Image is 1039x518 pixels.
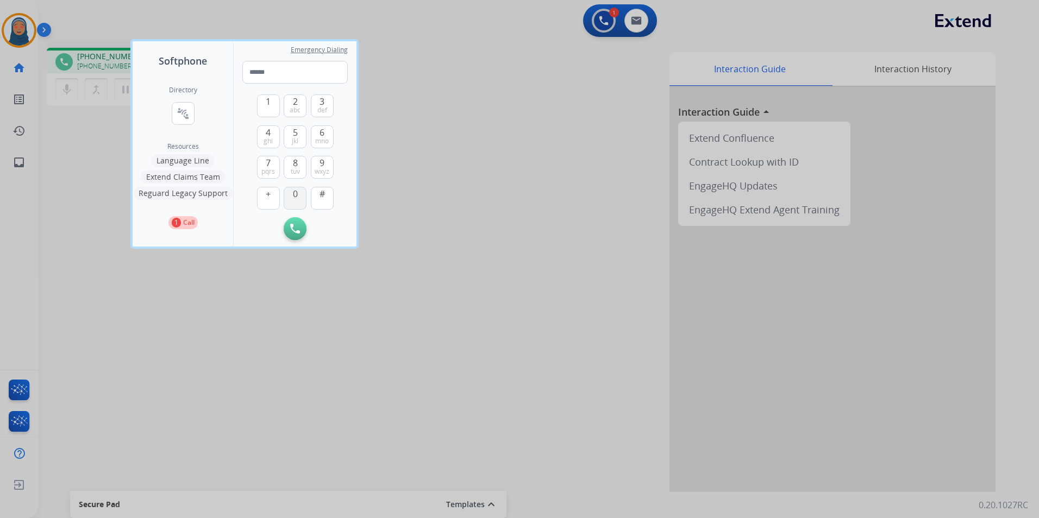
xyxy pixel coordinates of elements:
span: def [317,106,327,115]
button: Extend Claims Team [141,170,226,184]
span: 2 [293,95,298,108]
button: 0 [284,187,306,210]
button: 4ghi [257,125,280,148]
button: 3def [311,94,334,117]
span: Emergency Dialing [291,46,348,54]
span: 0 [293,187,298,200]
button: + [257,187,280,210]
p: 1 [172,218,181,228]
button: Reguard Legacy Support [133,187,233,200]
span: # [320,187,325,200]
span: ghi [264,137,273,146]
p: Call [183,218,195,228]
img: call-button [290,224,300,233]
button: Language Line [151,154,215,167]
button: 6mno [311,125,334,148]
button: 1Call [168,216,198,229]
span: jkl [292,137,298,146]
span: 9 [320,156,324,169]
span: + [266,187,271,200]
span: Resources [167,142,199,151]
span: 1 [266,95,271,108]
span: Softphone [159,53,207,68]
mat-icon: connect_without_contact [177,107,190,120]
span: 7 [266,156,271,169]
span: wxyz [315,167,329,176]
button: 8tuv [284,156,306,179]
h2: Directory [169,86,197,94]
span: tuv [291,167,300,176]
span: 3 [320,95,324,108]
button: 2abc [284,94,306,117]
button: 1 [257,94,280,117]
button: 7pqrs [257,156,280,179]
span: abc [290,106,301,115]
p: 0.20.1027RC [979,498,1028,511]
span: 5 [293,126,298,139]
span: 4 [266,126,271,139]
span: pqrs [261,167,275,176]
button: # [311,187,334,210]
button: 9wxyz [311,156,334,179]
span: mno [315,137,329,146]
button: 5jkl [284,125,306,148]
span: 6 [320,126,324,139]
span: 8 [293,156,298,169]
